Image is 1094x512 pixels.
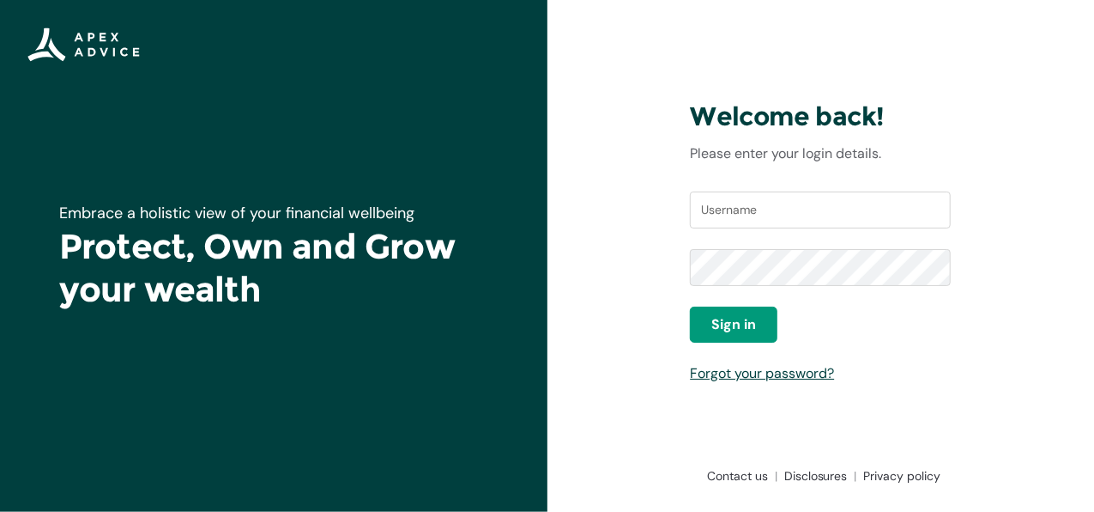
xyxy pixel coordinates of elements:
img: Apex Advice Group [27,27,140,62]
span: Embrace a holistic view of your financial wellbeing [59,203,414,223]
input: Username [690,192,951,229]
a: Forgot your password? [690,364,834,382]
button: Sign in [690,307,777,343]
h3: Welcome back! [690,101,951,133]
a: Contact us [700,467,777,485]
h1: Protect, Own and Grow your wealth [59,225,488,311]
a: Disclosures [777,467,857,485]
span: Sign in [711,314,756,335]
p: Please enter your login details. [690,143,951,164]
a: Privacy policy [857,467,941,485]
